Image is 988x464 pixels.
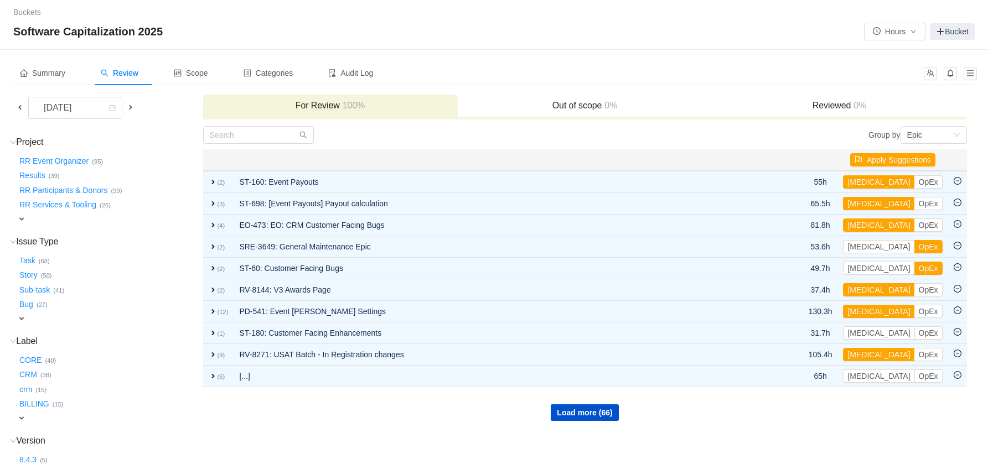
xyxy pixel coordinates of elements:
small: (12) [218,309,229,315]
small: (39) [111,187,122,194]
small: (4) [218,222,225,229]
button: [MEDICAL_DATA] [843,218,914,232]
button: icon: team [924,67,937,80]
td: SRE-3649: General Maintenance Epic [234,236,769,258]
button: [MEDICAL_DATA] [843,283,914,296]
span: Summary [20,69,65,77]
td: 55h [803,171,838,193]
button: icon: flagApply Suggestions [850,153,935,166]
td: 130.3h [803,301,838,322]
i: icon: search [299,131,307,139]
button: [MEDICAL_DATA] [843,326,914,340]
i: icon: minus-circle [954,350,961,357]
i: icon: minus-circle [954,220,961,228]
td: 49.7h [803,258,838,279]
button: [MEDICAL_DATA] [843,262,914,275]
button: CRM [17,366,40,384]
button: OpEx [914,283,943,296]
i: icon: minus-circle [954,263,961,271]
button: OpEx [914,305,943,318]
small: (9) [218,352,225,358]
td: 53.6h [803,236,838,258]
h3: Label [17,336,202,347]
small: (68) [39,258,50,264]
button: [MEDICAL_DATA] [843,305,914,318]
button: BILLING [17,395,53,413]
i: icon: down [10,438,16,444]
small: (1) [218,330,225,337]
span: Categories [244,69,293,77]
td: 65.5h [803,193,838,215]
span: expand [209,178,218,186]
span: 0% [851,101,866,110]
button: [MEDICAL_DATA] [843,369,914,383]
td: 37.4h [803,279,838,301]
td: ST-60: Customer Facing Bugs [234,258,769,279]
i: icon: home [20,69,28,77]
td: ST-160: Event Payouts [234,171,769,193]
td: PD-541: Event [PERSON_NAME] Settings [234,301,769,322]
div: Group by [585,126,967,144]
i: icon: minus-circle [954,306,961,314]
i: icon: profile [244,69,251,77]
button: [MEDICAL_DATA] [843,348,914,361]
button: OpEx [914,175,943,189]
small: (41) [53,287,64,294]
button: Load more (66) [551,404,618,421]
small: (26) [100,202,111,208]
a: Buckets [13,8,41,17]
a: Bucket [930,23,975,40]
span: Audit Log [328,69,373,77]
i: icon: control [174,69,182,77]
span: 100% [340,101,365,110]
i: icon: down [10,239,16,245]
span: Software Capitalization 2025 [13,23,169,40]
button: OpEx [914,369,943,383]
i: icon: down [954,132,960,139]
small: (2) [218,244,225,251]
button: RR Services & Tooling [17,196,100,214]
i: icon: calendar [109,105,116,112]
td: RV-8271: USAT Batch - In Registration changes [234,344,769,366]
button: icon: menu [964,67,977,80]
button: OpEx [914,348,943,361]
span: expand [17,414,26,423]
td: ST-180: Customer Facing Enhancements [234,322,769,344]
span: Scope [174,69,208,77]
span: expand [209,221,218,230]
button: RR Participants & Donors [17,181,111,199]
h3: For Review [209,100,452,111]
button: Task [17,252,39,269]
input: Search [203,126,314,144]
i: icon: search [101,69,108,77]
i: icon: minus-circle [954,328,961,336]
td: RV-8144: V3 Awards Page [234,279,769,301]
span: expand [17,314,26,323]
small: (15) [53,401,64,408]
span: expand [209,372,218,380]
small: (95) [92,158,103,165]
td: 65h [803,366,838,387]
small: (15) [35,387,46,393]
span: expand [209,329,218,337]
small: (5) [40,457,48,463]
span: expand [17,215,26,223]
button: OpEx [914,326,943,340]
small: (38) [40,372,51,378]
button: OpEx [914,218,943,232]
button: icon: clock-circleHoursicon: down [864,23,925,40]
span: expand [209,307,218,316]
div: [DATE] [35,97,82,118]
small: (40) [45,357,56,364]
button: OpEx [914,262,943,275]
button: Story [17,267,41,284]
td: 31.7h [803,322,838,344]
button: crm [17,380,35,398]
h3: Reviewed [718,100,961,111]
td: 105.4h [803,344,838,366]
i: icon: audit [328,69,336,77]
td: [...] [234,366,769,387]
small: (50) [41,272,52,279]
div: Epic [907,127,922,143]
h3: Issue Type [17,236,202,247]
